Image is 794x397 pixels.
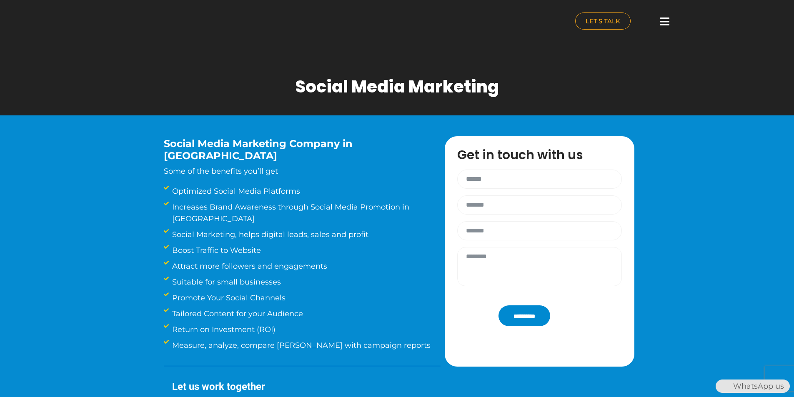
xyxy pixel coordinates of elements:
span: Optimized Social Media Platforms [170,185,300,197]
span: Tailored Content for your Audience [170,308,303,320]
span: Social Marketing, helps digital leads, sales and profit [170,229,368,240]
h3: Get in touch with us [457,149,630,161]
a: nuance-qatar_logo [101,4,393,40]
a: LET'S TALK [575,12,631,30]
span: Suitable for small businesses [170,276,281,288]
h1: Social Media Marketing [295,77,499,97]
form: Contact form [453,170,626,326]
span: Measure, analyze, compare [PERSON_NAME] with campaign reports [170,340,431,351]
h3: Let us work together [172,381,441,393]
span: Attract more followers and engagements [170,260,327,272]
span: LET'S TALK [586,18,620,24]
img: nuance-qatar_logo [101,4,171,40]
a: WhatsAppWhatsApp us [716,382,790,391]
img: WhatsApp [716,380,730,393]
h3: Social Media Marketing Company in [GEOGRAPHIC_DATA] [164,138,420,162]
span: Return on Investment (ROI) [170,324,276,335]
span: Increases Brand Awareness through Social Media Promotion in [GEOGRAPHIC_DATA] [170,201,441,225]
div: Some of the benefits you’ll get [164,138,420,177]
div: WhatsApp us [716,380,790,393]
span: Promote Your Social Channels [170,292,286,304]
span: Boost Traffic to Website [170,245,261,256]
